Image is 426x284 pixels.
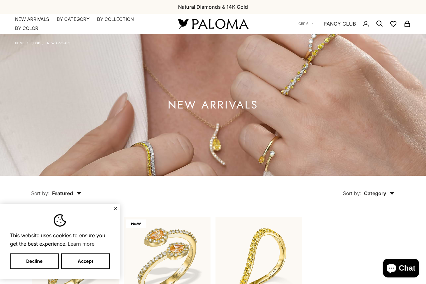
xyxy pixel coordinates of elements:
span: Featured [52,190,82,196]
summary: By Color [15,25,38,31]
a: Learn more [67,239,95,248]
a: Shop [31,41,40,45]
span: This website uses cookies to ensure you get the best experience. [10,232,110,248]
nav: Breadcrumb [15,40,70,45]
button: Sort by: Category [329,176,409,202]
span: Sort by: [31,190,50,196]
button: Sort by: Featured [17,176,96,202]
summary: By Collection [97,16,134,22]
button: Decline [10,253,59,269]
p: Natural Diamonds & 14K Gold [178,3,248,11]
nav: Secondary navigation [298,14,411,34]
img: Cookie banner [54,214,66,227]
span: NEW [126,219,146,228]
span: Category [364,190,395,196]
span: Sort by: [343,190,361,196]
a: Home [15,41,24,45]
a: FANCY CLUB [324,20,356,28]
inbox-online-store-chat: Shopify online store chat [381,259,421,279]
button: Accept [61,253,110,269]
summary: By Category [57,16,90,22]
button: Close [113,207,117,210]
h1: NEW ARRIVALS [168,101,258,109]
nav: Primary navigation [15,16,163,31]
a: NEW ARRIVALS [15,16,49,22]
a: NEW ARRIVALS [47,41,70,45]
button: GBP £ [298,21,315,26]
span: GBP £ [298,21,308,26]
